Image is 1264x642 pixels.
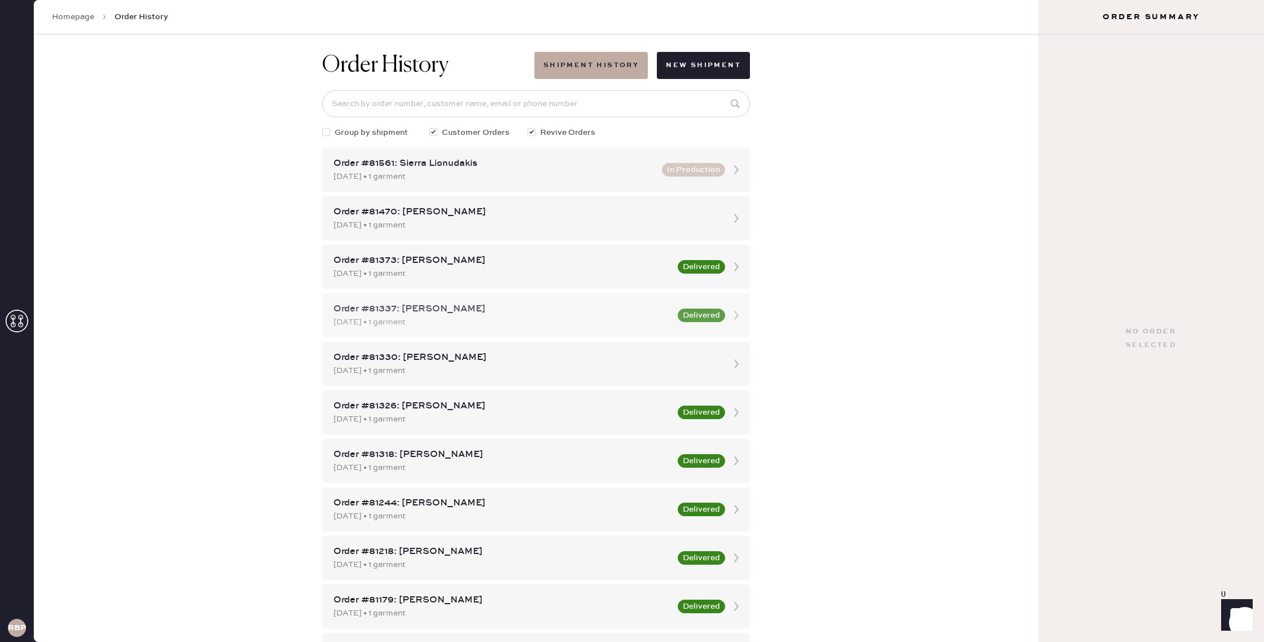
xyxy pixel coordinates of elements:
h3: Order Summary [1038,11,1264,23]
div: Order #81318: [PERSON_NAME] [333,448,671,461]
div: [DATE] • 1 garment [333,413,671,425]
h3: RBPA [8,624,26,632]
div: Order #81330: [PERSON_NAME] [333,351,718,364]
span: Group by shipment [335,126,408,139]
button: Delivered [678,454,725,468]
span: Customer Orders [442,126,510,139]
button: Delivered [678,600,725,613]
div: [DATE] • 1 garment [333,559,671,571]
input: Search by order number, customer name, email or phone number [322,90,750,117]
div: Order #81337: [PERSON_NAME] [333,302,671,316]
div: Order #81470: [PERSON_NAME] [333,205,718,219]
div: [DATE] • 1 garment [333,461,671,474]
div: [DATE] • 1 garment [333,607,671,619]
button: Delivered [678,551,725,565]
div: Order #81373: [PERSON_NAME] [333,254,671,267]
div: Order #81179: [PERSON_NAME] [333,593,671,607]
span: Revive Orders [540,126,595,139]
div: Order #81218: [PERSON_NAME] [333,545,671,559]
div: [DATE] • 1 garment [333,267,671,280]
button: Shipment History [534,52,648,79]
button: In Production [662,163,725,177]
div: [DATE] • 1 garment [333,364,718,377]
button: Delivered [678,309,725,322]
iframe: Front Chat [1210,591,1259,640]
span: Order History [115,11,168,23]
a: Homepage [52,11,94,23]
div: [DATE] • 1 garment [333,316,671,328]
div: Order #81244: [PERSON_NAME] [333,496,671,510]
div: Order #81561: Sierra Lionudakis [333,157,655,170]
div: No order selected [1126,325,1177,352]
h1: Order History [322,52,449,79]
div: [DATE] • 1 garment [333,219,718,231]
div: [DATE] • 1 garment [333,170,655,183]
button: Delivered [678,406,725,419]
div: Order #81326: [PERSON_NAME] [333,399,671,413]
button: New Shipment [657,52,750,79]
button: Delivered [678,260,725,274]
div: [DATE] • 1 garment [333,510,671,522]
button: Delivered [678,503,725,516]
